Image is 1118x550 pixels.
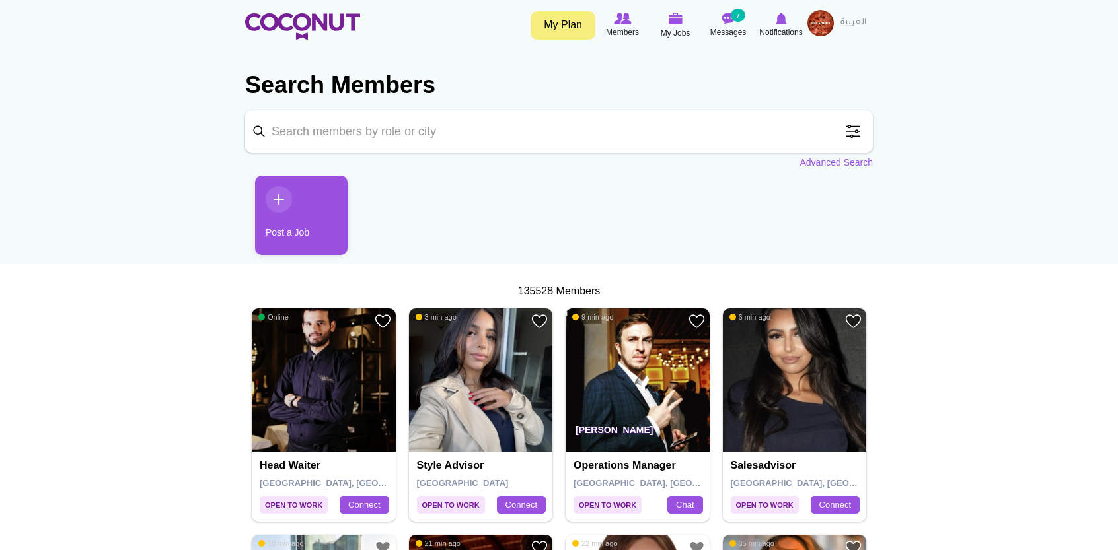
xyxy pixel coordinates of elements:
a: Add to Favourites [531,313,548,329]
a: Messages Messages 7 [702,10,755,40]
span: 10 min ago [258,539,303,548]
a: Connect [340,496,389,514]
img: Messages [722,13,735,24]
span: 35 min ago [729,539,774,548]
span: 9 min ago [572,312,613,322]
span: Messages [710,26,747,39]
a: العربية [834,10,873,36]
a: Browse Members Members [596,10,649,40]
span: Open to Work [574,496,642,514]
img: My Jobs [668,13,683,24]
img: Home [245,13,360,40]
span: Members [606,26,639,39]
span: 21 min ago [416,539,461,548]
span: Online [258,312,289,322]
span: My Jobs [661,26,690,40]
span: [GEOGRAPHIC_DATA], [GEOGRAPHIC_DATA] [574,478,762,488]
span: Open to Work [260,496,328,514]
span: Open to Work [731,496,799,514]
img: Notifications [776,13,787,24]
a: Connect [497,496,546,514]
a: Add to Favourites [375,313,391,329]
h4: Style Advisor [417,460,548,471]
a: Notifications Notifications [755,10,807,40]
a: Chat [667,496,702,514]
li: 1 / 1 [245,176,338,265]
a: Connect [811,496,860,514]
h4: Operations manager [574,460,705,471]
a: Advanced Search [800,156,873,169]
h2: Search Members [245,69,873,101]
a: My Plan [531,11,595,40]
a: Post a Job [255,176,348,255]
img: Browse Members [614,13,631,24]
a: My Jobs My Jobs [649,10,702,41]
span: Open to Work [417,496,485,514]
span: 3 min ago [416,312,457,322]
span: [GEOGRAPHIC_DATA], [GEOGRAPHIC_DATA] [731,478,919,488]
span: Notifications [759,26,802,39]
h4: Salesadvisor [731,460,862,471]
p: [PERSON_NAME] [566,415,710,452]
span: 6 min ago [729,312,770,322]
h4: Head Waiter [260,460,391,471]
a: Add to Favourites [845,313,862,329]
small: 7 [731,9,745,22]
input: Search members by role or city [245,110,873,153]
span: 22 min ago [572,539,617,548]
div: 135528 Members [245,284,873,299]
a: Add to Favourites [689,313,705,329]
span: [GEOGRAPHIC_DATA], [GEOGRAPHIC_DATA] [260,478,448,488]
span: [GEOGRAPHIC_DATA] [417,478,509,488]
